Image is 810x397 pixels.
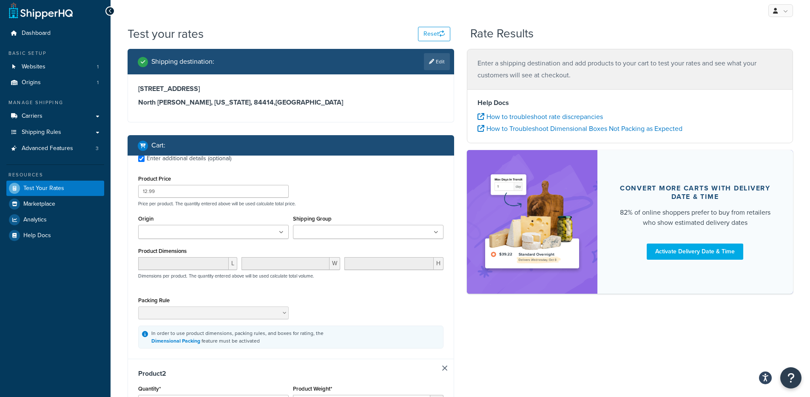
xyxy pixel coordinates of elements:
[138,176,171,182] label: Product Price
[418,27,450,41] button: Reset
[138,248,187,254] label: Product Dimensions
[6,59,104,75] li: Websites
[293,216,332,222] label: Shipping Group
[477,57,783,81] p: Enter a shipping destination and add products to your cart to test your rates and see what your c...
[6,181,104,196] a: Test Your Rates
[6,99,104,106] div: Manage Shipping
[136,273,314,279] p: Dimensions per product. The quantity entered above will be used calculate total volume.
[6,50,104,57] div: Basic Setup
[6,171,104,179] div: Resources
[22,63,45,71] span: Websites
[618,207,773,228] div: 82% of online shoppers prefer to buy from retailers who show estimated delivery dates
[229,257,237,270] span: L
[6,108,104,124] a: Carriers
[23,201,55,208] span: Marketplace
[138,156,145,162] input: Enter additional details (optional)
[780,367,801,388] button: Open Resource Center
[128,26,204,42] h1: Test your rates
[6,141,104,156] a: Advanced Features3
[6,228,104,243] a: Help Docs
[138,216,153,222] label: Origin
[97,79,99,86] span: 1
[23,216,47,224] span: Analytics
[480,163,585,281] img: feature-image-ddt-36eae7f7280da8017bfb280eaccd9c446f90b1fe08728e4019434db127062ab4.png
[22,145,73,152] span: Advanced Features
[6,59,104,75] a: Websites1
[477,124,682,133] a: How to Troubleshoot Dimensional Boxes Not Packing as Expected
[477,98,783,108] h4: Help Docs
[22,129,61,136] span: Shipping Rules
[151,337,200,345] a: Dimensional Packing
[96,145,99,152] span: 3
[647,244,743,260] a: Activate Delivery Date & Time
[151,329,324,345] div: In order to use product dimensions, packing rules, and boxes for rating, the feature must be acti...
[22,30,51,37] span: Dashboard
[424,53,450,70] a: Edit
[618,184,773,201] div: Convert more carts with delivery date & time
[293,386,332,392] label: Product Weight*
[151,58,214,65] h2: Shipping destination :
[23,232,51,239] span: Help Docs
[97,63,99,71] span: 1
[434,257,443,270] span: H
[477,112,603,122] a: How to troubleshoot rate discrepancies
[442,366,447,371] a: Remove Item
[6,212,104,227] a: Analytics
[147,153,231,164] div: Enter additional details (optional)
[6,75,104,91] li: Origins
[6,196,104,212] a: Marketplace
[138,98,443,107] h3: North [PERSON_NAME], [US_STATE], 84414 , [GEOGRAPHIC_DATA]
[23,185,64,192] span: Test Your Rates
[138,297,170,303] label: Packing Rule
[6,75,104,91] a: Origins1
[6,26,104,41] a: Dashboard
[470,27,534,40] h2: Rate Results
[136,201,446,207] p: Price per product. The quantity entered above will be used calculate total price.
[138,386,161,392] label: Quantity*
[138,369,443,378] h3: Product 2
[6,141,104,156] li: Advanced Features
[138,85,443,93] h3: [STREET_ADDRESS]
[22,79,41,86] span: Origins
[6,125,104,140] a: Shipping Rules
[151,142,165,149] h2: Cart :
[22,113,43,120] span: Carriers
[330,257,340,270] span: W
